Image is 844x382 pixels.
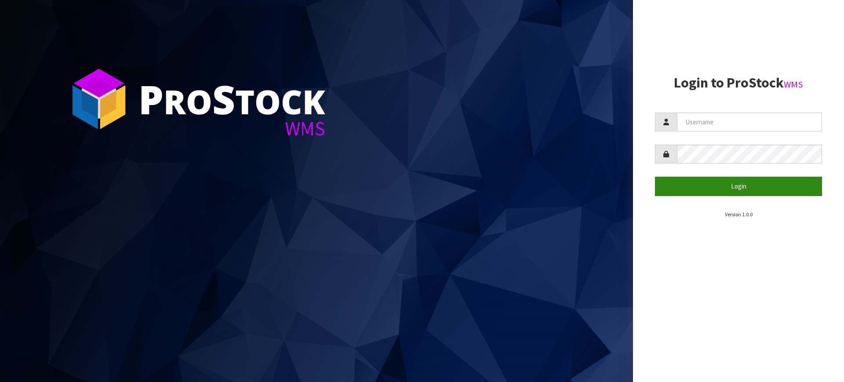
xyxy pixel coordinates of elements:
small: WMS [784,79,803,90]
div: WMS [138,119,325,138]
h2: Login to ProStock [655,75,822,91]
img: ProStock Cube [66,66,132,132]
input: Username [677,113,822,131]
small: Version 1.0.0 [725,211,753,218]
button: Login [655,177,822,196]
span: S [212,72,235,126]
div: ro tock [138,79,325,119]
span: P [138,72,164,126]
